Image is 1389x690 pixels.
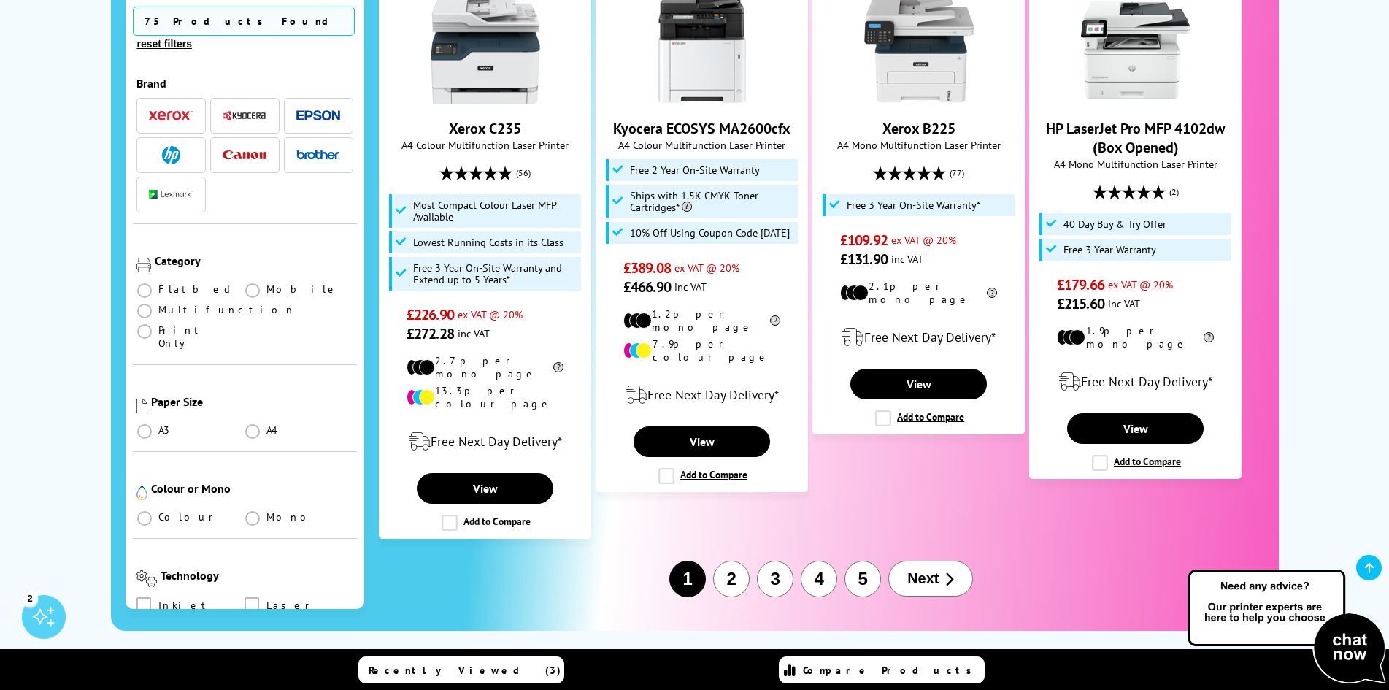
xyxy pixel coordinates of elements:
[296,150,340,160] img: Brother
[1037,157,1234,171] span: A4 Mono Multifunction Laser Printer
[158,423,172,437] span: A3
[292,145,345,165] button: Brother
[623,307,780,334] li: 1.2p per mono page
[417,473,553,504] a: View
[266,510,315,524] span: Mono
[413,199,578,223] span: Most Compact Colour Laser MFP Available
[820,317,1017,358] div: modal_delivery
[647,93,757,107] a: Kyocera ECOSYS MA2600cfx
[623,258,671,277] span: £389.08
[847,199,980,211] span: Free 3 Year On-Site Warranty*
[844,561,881,597] button: 5
[779,656,985,683] a: Compare Products
[630,190,795,213] span: Ships with 1.5K CMYK Toner Cartridges*
[1057,324,1214,350] li: 1.9p per mono page
[613,119,790,138] a: Kyocera ECOSYS MA2600cfx
[387,138,583,152] span: A4 Colour Multifunction Laser Printer
[674,261,739,275] span: ex VAT @ 20%
[1063,244,1156,256] span: Free 3 Year Warranty
[623,277,671,296] span: £466.90
[820,138,1017,152] span: A4 Mono Multifunction Laser Printer
[674,280,707,294] span: inc VAT
[133,37,196,50] button: reset filters
[801,561,837,597] button: 4
[458,326,490,340] span: inc VAT
[888,561,973,597] button: Next
[449,119,521,138] a: Xerox C235
[218,106,271,126] button: Kyocera
[907,570,939,587] span: Next
[864,93,974,107] a: Xerox B225
[136,486,147,500] img: Colour or Mono
[133,7,355,36] span: 75 Products Found
[658,468,747,484] label: Add to Compare
[22,590,38,606] div: 2
[1108,296,1140,310] span: inc VAT
[136,399,147,413] img: Paper Size
[757,561,793,597] button: 3
[162,146,180,164] img: HP
[1057,275,1104,294] span: £179.66
[136,76,354,91] div: Brand
[413,237,563,248] span: Lowest Running Costs in its Class
[296,110,340,121] img: Epson
[803,664,980,677] span: Compare Products
[1037,361,1234,402] div: modal_delivery
[223,150,266,160] img: Canon
[1108,277,1173,291] span: ex VAT @ 20%
[358,656,564,683] a: Recently Viewed (3)
[218,145,271,165] button: Canon
[413,262,578,285] span: Free 3 Year On-Site Warranty and Extend up to 5 Years*
[149,190,193,199] img: Lexmark
[407,324,454,343] span: £272.28
[266,423,280,437] span: A4
[387,421,583,462] div: modal_delivery
[1169,178,1179,206] span: (2)
[136,570,158,587] img: Technology
[630,164,760,176] span: Free 2 Year On-Site Warranty
[158,303,296,316] span: Multifunction
[407,354,563,380] li: 2.7p per mono page
[882,119,955,138] a: Xerox B225
[292,106,345,126] button: Epson
[516,159,531,187] span: (56)
[630,227,790,239] span: 10% Off Using Coupon Code [DATE]
[442,515,531,531] label: Add to Compare
[891,252,923,266] span: inc VAT
[604,375,800,415] div: modal_delivery
[158,597,212,613] span: Inkjet
[407,305,454,324] span: £226.90
[266,283,339,296] span: Mobile
[634,426,769,457] a: View
[145,106,197,126] button: Xerox
[950,159,964,187] span: (77)
[713,561,750,597] button: 2
[266,597,315,613] span: Laser
[1057,294,1104,313] span: £215.60
[1067,413,1203,444] a: View
[840,231,888,250] span: £109.92
[145,185,197,204] button: Lexmark
[151,481,354,496] div: Colour or Mono
[155,253,354,268] div: Category
[145,145,197,165] button: HP
[840,280,997,306] li: 2.1p per mono page
[1185,567,1389,687] img: Open Live Chat window
[161,568,353,583] div: Technology
[623,337,780,364] li: 7.9p per colour page
[431,93,540,107] a: Xerox C235
[604,138,800,152] span: A4 Colour Multifunction Laser Printer
[875,410,964,426] label: Add to Compare
[151,394,354,409] div: Paper Size
[1081,93,1190,107] a: HP LaserJet Pro MFP 4102dw (Box Opened)
[458,307,523,321] span: ex VAT @ 20%
[407,384,563,410] li: 13.3p per colour page
[149,110,193,120] img: Xerox
[1063,218,1166,230] span: 40 Day Buy & Try Offer
[136,258,151,272] img: Category
[840,250,888,269] span: £131.90
[1046,119,1225,157] a: HP LaserJet Pro MFP 4102dw (Box Opened)
[158,510,219,524] span: Colour
[850,369,986,399] a: View
[1092,455,1181,471] label: Add to Compare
